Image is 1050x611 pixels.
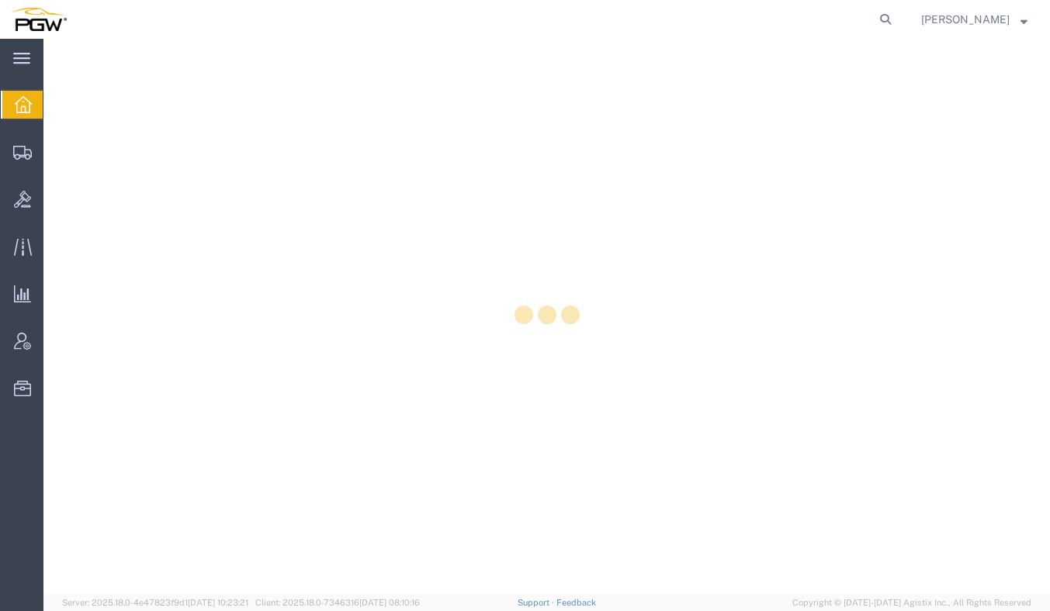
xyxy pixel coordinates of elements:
span: Copyright © [DATE]-[DATE] Agistix Inc., All Rights Reserved [792,596,1031,609]
a: Feedback [556,598,596,607]
img: logo [11,8,67,31]
span: Client: 2025.18.0-7346316 [255,598,420,607]
button: [PERSON_NAME] [920,10,1028,29]
span: [DATE] 10:23:21 [188,598,248,607]
a: Support [518,598,556,607]
span: Server: 2025.18.0-4e47823f9d1 [62,598,248,607]
span: [DATE] 08:10:16 [359,598,420,607]
span: Jesse Dawson [921,11,1010,28]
